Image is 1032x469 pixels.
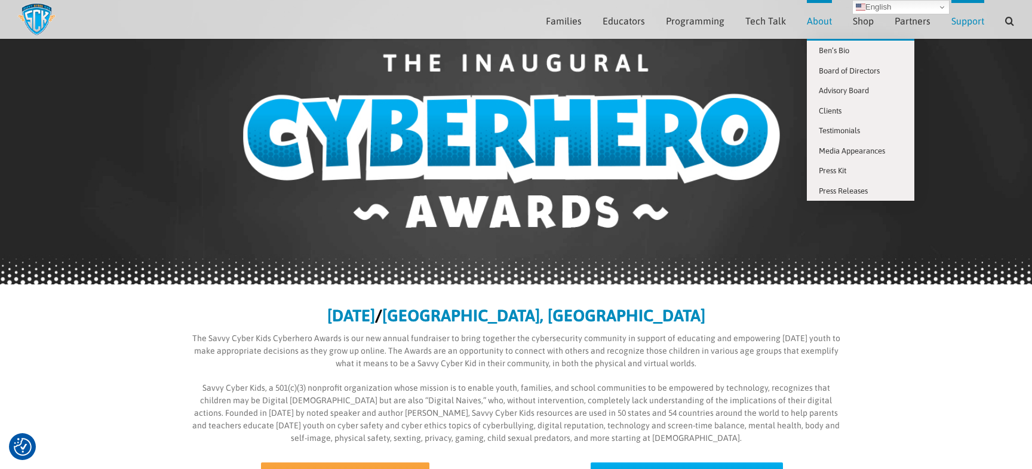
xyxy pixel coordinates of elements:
span: Advisory Board [819,86,869,95]
span: Media Appearances [819,146,885,155]
p: The Savvy Cyber Kids Cyberhero Awards is our new annual fundraiser to bring together the cybersec... [188,332,844,370]
span: Press Kit [819,166,846,175]
p: Savvy Cyber Kids, a 501(c)(3) nonprofit organization whose mission is to enable youth, families, ... [188,382,844,445]
a: Press Kit [807,161,914,181]
span: Board of Directors [819,66,880,75]
a: Clients [807,101,914,121]
span: Shop [853,16,874,26]
span: Tech Talk [745,16,786,26]
a: Board of Directors [807,61,914,81]
span: About [807,16,832,26]
a: Media Appearances [807,141,914,161]
a: Ben’s Bio [807,41,914,61]
a: Testimonials [807,121,914,141]
img: Revisit consent button [14,438,32,456]
button: Consent Preferences [14,438,32,456]
span: Press Releases [819,186,868,195]
span: Clients [819,106,841,115]
a: Advisory Board [807,81,914,101]
span: Educators [603,16,645,26]
span: Partners [895,16,930,26]
b: / [375,306,382,325]
a: Press Releases [807,181,914,201]
span: Programming [666,16,724,26]
b: [GEOGRAPHIC_DATA], [GEOGRAPHIC_DATA] [382,306,705,325]
span: Testimonials [819,126,860,135]
img: en [856,2,865,12]
b: [DATE] [327,306,375,325]
img: Savvy Cyber Kids Logo [18,3,56,36]
span: Ben’s Bio [819,46,849,55]
span: Support [951,16,984,26]
span: Families [546,16,582,26]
